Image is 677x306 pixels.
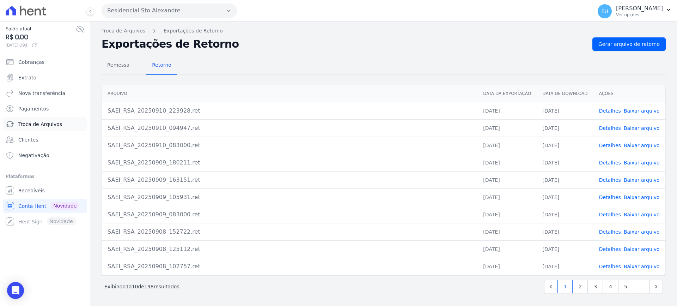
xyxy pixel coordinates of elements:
[18,187,45,194] span: Recebíveis
[599,125,621,131] a: Detalhes
[618,280,633,293] a: 5
[477,85,537,102] th: Data da Exportação
[6,32,76,42] span: R$ 0,00
[624,264,660,269] a: Baixar arquivo
[102,4,237,18] button: Residencial Sto Alexandre
[624,108,660,114] a: Baixar arquivo
[599,160,621,166] a: Detalhes
[108,176,472,184] div: SAEI_RSA_20250909_163151.ret
[3,55,87,69] a: Cobranças
[3,148,87,162] a: Negativação
[537,223,593,240] td: [DATE]
[477,171,537,188] td: [DATE]
[602,9,608,14] span: EU
[593,85,665,102] th: Ações
[599,143,621,148] a: Detalhes
[624,125,660,131] a: Baixar arquivo
[616,5,663,12] p: [PERSON_NAME]
[18,136,38,143] span: Clientes
[599,212,621,217] a: Detalhes
[599,229,621,235] a: Detalhes
[102,27,666,35] nav: Breadcrumb
[599,264,621,269] a: Detalhes
[537,85,593,102] th: Data de Download
[6,172,84,181] div: Plataformas
[599,108,621,114] a: Detalhes
[603,280,618,293] a: 4
[537,206,593,223] td: [DATE]
[108,245,472,253] div: SAEI_RSA_20250908_125112.ret
[6,55,84,229] nav: Sidebar
[477,154,537,171] td: [DATE]
[18,152,49,159] span: Negativação
[537,240,593,258] td: [DATE]
[537,119,593,137] td: [DATE]
[477,188,537,206] td: [DATE]
[477,258,537,275] td: [DATE]
[6,42,76,48] span: [DATE] 09:11
[146,56,177,75] a: Retorno
[108,107,472,115] div: SAEI_RSA_20250910_223928.ret
[108,210,472,219] div: SAEI_RSA_20250909_083000.ret
[18,90,65,97] span: Nova transferência
[148,58,176,72] span: Retorno
[624,177,660,183] a: Baixar arquivo
[108,158,472,167] div: SAEI_RSA_20250909_180211.ret
[649,280,663,293] a: Next
[108,124,472,132] div: SAEI_RSA_20250910_094947.ret
[132,284,138,289] span: 10
[624,143,660,148] a: Baixar arquivo
[3,102,87,116] a: Pagamentos
[537,171,593,188] td: [DATE]
[144,284,154,289] span: 198
[557,280,573,293] a: 1
[592,1,677,21] button: EU [PERSON_NAME] Ver opções
[108,262,472,271] div: SAEI_RSA_20250908_102757.ret
[624,212,660,217] a: Baixar arquivo
[18,203,46,210] span: Conta Hent
[102,39,587,49] h2: Exportações de Retorno
[633,280,650,293] span: …
[6,25,76,32] span: Saldo atual
[477,137,537,154] td: [DATE]
[102,27,145,35] a: Troca de Arquivos
[599,246,621,252] a: Detalhes
[108,193,472,202] div: SAEI_RSA_20250909_105931.ret
[537,188,593,206] td: [DATE]
[126,284,129,289] span: 1
[477,223,537,240] td: [DATE]
[477,102,537,119] td: [DATE]
[537,154,593,171] td: [DATE]
[3,71,87,85] a: Extrato
[164,27,223,35] a: Exportações de Retorno
[573,280,588,293] a: 2
[588,280,603,293] a: 3
[102,56,135,75] a: Remessa
[18,74,36,81] span: Extrato
[592,37,666,51] a: Gerar arquivo de retorno
[3,117,87,131] a: Troca de Arquivos
[624,246,660,252] a: Baixar arquivo
[537,137,593,154] td: [DATE]
[18,105,49,112] span: Pagamentos
[598,41,660,48] span: Gerar arquivo de retorno
[3,184,87,198] a: Recebíveis
[537,102,593,119] td: [DATE]
[3,133,87,147] a: Clientes
[624,194,660,200] a: Baixar arquivo
[3,86,87,100] a: Nova transferência
[7,282,24,299] div: Open Intercom Messenger
[599,194,621,200] a: Detalhes
[18,59,44,66] span: Cobranças
[624,160,660,166] a: Baixar arquivo
[18,121,62,128] span: Troca de Arquivos
[104,283,181,290] p: Exibindo a de resultados.
[537,258,593,275] td: [DATE]
[544,280,557,293] a: Previous
[616,12,663,18] p: Ver opções
[477,206,537,223] td: [DATE]
[102,85,477,102] th: Arquivo
[108,228,472,236] div: SAEI_RSA_20250908_152722.ret
[103,58,134,72] span: Remessa
[50,202,79,210] span: Novidade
